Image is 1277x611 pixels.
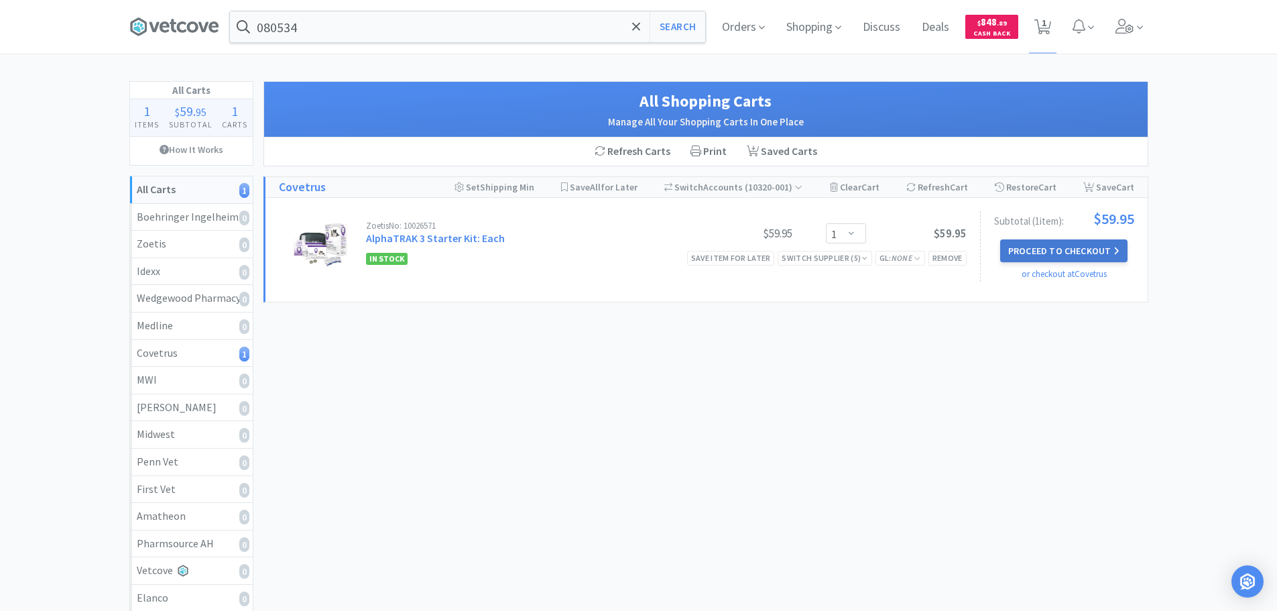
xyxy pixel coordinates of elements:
div: Vetcove [137,562,246,579]
h1: All Shopping Carts [278,89,1134,114]
a: Midwest0 [130,421,253,449]
span: Cart [861,181,879,193]
span: Cash Back [973,30,1010,39]
i: 0 [239,537,249,552]
div: Refresh Carts [585,137,680,166]
div: Zoetis No: 10026571 [366,221,692,230]
div: Pharmsource AH [137,535,246,553]
img: b94d8319754646229b5972b58b5669a4_545865.png [292,221,349,268]
div: Restore [995,177,1056,197]
a: All Carts1 [130,176,253,204]
a: [PERSON_NAME]0 [130,394,253,422]
div: Elanco [137,590,246,607]
div: Save [1083,177,1134,197]
i: 0 [239,592,249,606]
span: . 89 [997,19,1007,27]
input: Search by item, sku, manufacturer, ingredient, size... [230,11,705,42]
a: Zoetis0 [130,231,253,258]
span: In Stock [366,253,408,265]
a: MWI0 [130,367,253,394]
div: Open Intercom Messenger [1231,565,1264,598]
a: or checkout at Covetrus [1022,268,1107,280]
span: 59 [180,103,193,119]
a: Amatheon0 [130,503,253,531]
a: $848.89Cash Back [965,9,1018,45]
a: Saved Carts [737,137,827,166]
a: Idexx0 [130,258,253,286]
a: Pharmsource AH0 [130,531,253,558]
i: 0 [239,483,249,498]
span: ( 10320-001 ) [743,181,802,193]
i: 0 [239,237,249,252]
a: Vetcove0 [130,557,253,585]
span: $ [175,105,180,119]
i: 0 [239,428,249,443]
a: Discuss [857,21,906,34]
div: Accounts [664,177,803,197]
div: Save item for later [687,251,775,265]
div: $59.95 [692,225,792,241]
i: 0 [239,319,249,334]
div: Refresh [906,177,968,197]
i: 0 [239,374,249,388]
a: Penn Vet0 [130,449,253,476]
span: All [590,181,601,193]
button: Search [650,11,705,42]
div: [PERSON_NAME] [137,399,246,416]
a: 1 [1029,23,1056,35]
div: Remove [928,251,967,265]
i: 0 [239,265,249,280]
div: . [164,105,217,118]
span: Cart [1038,181,1056,193]
div: Clear [830,177,879,197]
a: First Vet0 [130,476,253,504]
i: 0 [239,455,249,470]
span: Cart [950,181,968,193]
div: Zoetis [137,235,246,253]
i: 0 [239,564,249,579]
a: Wedgewood Pharmacy0 [130,285,253,313]
div: Subtotal ( 1 item ): [994,211,1134,226]
span: 1 [231,103,238,119]
h4: Subtotal [164,118,217,131]
h2: Manage All Your Shopping Carts In One Place [278,114,1134,130]
a: Boehringer Ingelheim0 [130,204,253,231]
div: Switch Supplier ( 5 ) [782,252,867,264]
div: Wedgewood Pharmacy [137,290,246,307]
span: Switch [674,181,703,193]
a: Deals [916,21,955,34]
strong: All Carts [137,182,176,196]
span: Cart [1116,181,1134,193]
div: Amatheon [137,508,246,525]
i: 0 [239,211,249,225]
i: None [892,253,912,263]
div: MWI [137,372,246,389]
div: Midwest [137,426,246,443]
i: 1 [239,183,249,198]
div: Covetrus [137,345,246,362]
span: Set [466,181,480,193]
i: 0 [239,510,249,524]
div: Boehringer Ingelheim [137,209,246,226]
span: GL: [879,253,921,263]
h4: Items [130,118,164,131]
span: $ [977,19,981,27]
a: Covetrus [279,178,326,197]
span: 848 [977,15,1007,28]
span: $59.95 [1093,211,1134,226]
span: 95 [196,105,206,119]
i: 1 [239,347,249,362]
div: First Vet [137,481,246,498]
div: Medline [137,317,246,335]
div: Print [680,137,737,166]
a: Covetrus1 [130,340,253,368]
div: Shipping Min [454,177,534,197]
a: Medline0 [130,313,253,340]
button: Proceed to Checkout [1000,239,1128,262]
span: Save for Later [570,181,637,193]
h1: All Carts [130,82,253,99]
div: Penn Vet [137,453,246,471]
span: $59.95 [934,226,967,241]
a: AlphaTRAK 3 Starter Kit: Each [366,231,505,245]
